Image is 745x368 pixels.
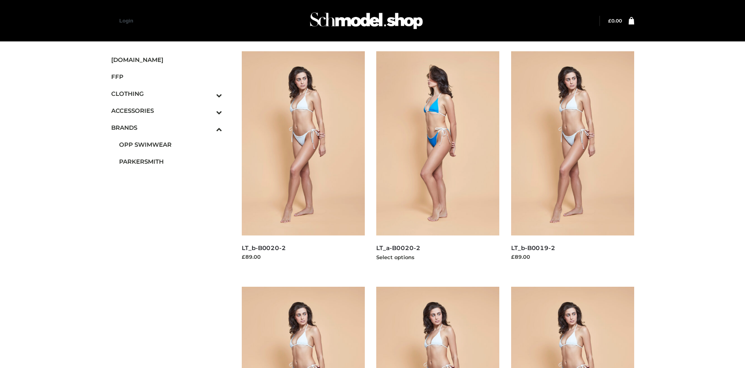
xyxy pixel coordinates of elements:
[194,102,222,119] button: Toggle Submenu
[111,102,222,119] a: ACCESSORIESToggle Submenu
[511,244,555,252] a: LT_b-B0019-2
[111,89,222,98] span: CLOTHING
[242,244,286,252] a: LT_b-B0020-2
[111,72,222,81] span: FFP
[608,18,622,24] bdi: 0.00
[119,153,222,170] a: PARKERSMITH
[608,18,622,24] a: £0.00
[242,253,365,261] div: £89.00
[194,119,222,136] button: Toggle Submenu
[111,119,222,136] a: BRANDSToggle Submenu
[111,51,222,68] a: [DOMAIN_NAME]
[194,85,222,102] button: Toggle Submenu
[376,254,415,260] a: Select options
[511,253,634,261] div: £89.00
[119,140,222,149] span: OPP SWIMWEAR
[111,68,222,85] a: FFP
[111,123,222,132] span: BRANDS
[111,55,222,64] span: [DOMAIN_NAME]
[119,136,222,153] a: OPP SWIMWEAR
[119,157,222,166] span: PARKERSMITH
[307,5,426,36] img: Schmodel Admin 964
[119,18,133,24] a: Login
[376,244,420,252] a: LT_a-B0020-2
[111,85,222,102] a: CLOTHINGToggle Submenu
[111,106,222,115] span: ACCESSORIES
[608,18,611,24] span: £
